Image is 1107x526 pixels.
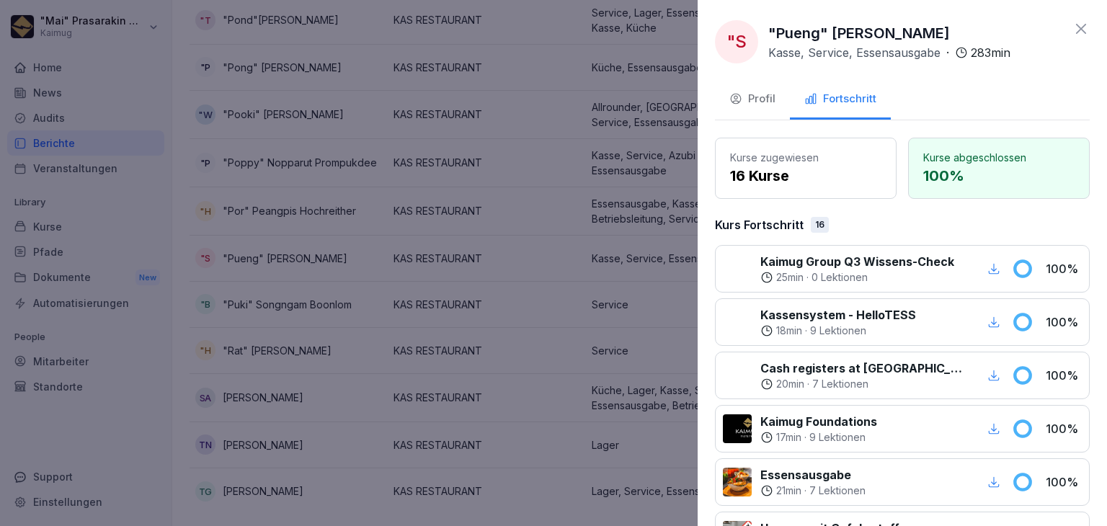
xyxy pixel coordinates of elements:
p: Cash registers at [GEOGRAPHIC_DATA] [760,360,967,377]
p: 18 min [776,324,802,338]
button: Profil [715,81,790,120]
p: 25 min [776,270,804,285]
p: 100 % [1046,313,1082,331]
p: "Pueng" [PERSON_NAME] [768,22,950,44]
div: · [760,324,916,338]
div: Profil [729,91,775,107]
p: 100 % [1046,420,1082,437]
p: 0 Lektionen [812,270,868,285]
p: Kurs Fortschritt [715,216,804,233]
p: Kurse zugewiesen [730,150,881,165]
div: Fortschritt [804,91,876,107]
div: · [760,483,866,498]
p: 7 Lektionen [809,483,866,498]
p: 100 % [1046,473,1082,491]
div: · [768,44,1010,61]
p: 16 Kurse [730,165,881,187]
div: 16 [811,217,829,233]
p: Kurse abgeschlossen [923,150,1075,165]
p: 17 min [776,430,801,445]
p: 20 min [776,377,804,391]
p: Kasse, Service, Essensausgabe [768,44,941,61]
p: 21 min [776,483,801,498]
div: · [760,377,967,391]
div: · [760,270,954,285]
p: Kaimug Group Q3 Wissens-Check [760,253,954,270]
p: 7 Lektionen [812,377,868,391]
p: Kaimug Foundations [760,413,877,430]
p: 100 % [1046,260,1082,277]
p: 9 Lektionen [810,324,866,338]
p: Essensausgabe [760,466,866,483]
p: 100 % [923,165,1075,187]
p: 9 Lektionen [809,430,866,445]
div: "S [715,20,758,63]
p: 100 % [1046,367,1082,384]
p: Kassensystem - HelloTESS [760,306,916,324]
button: Fortschritt [790,81,891,120]
div: · [760,430,877,445]
p: 283 min [971,44,1010,61]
